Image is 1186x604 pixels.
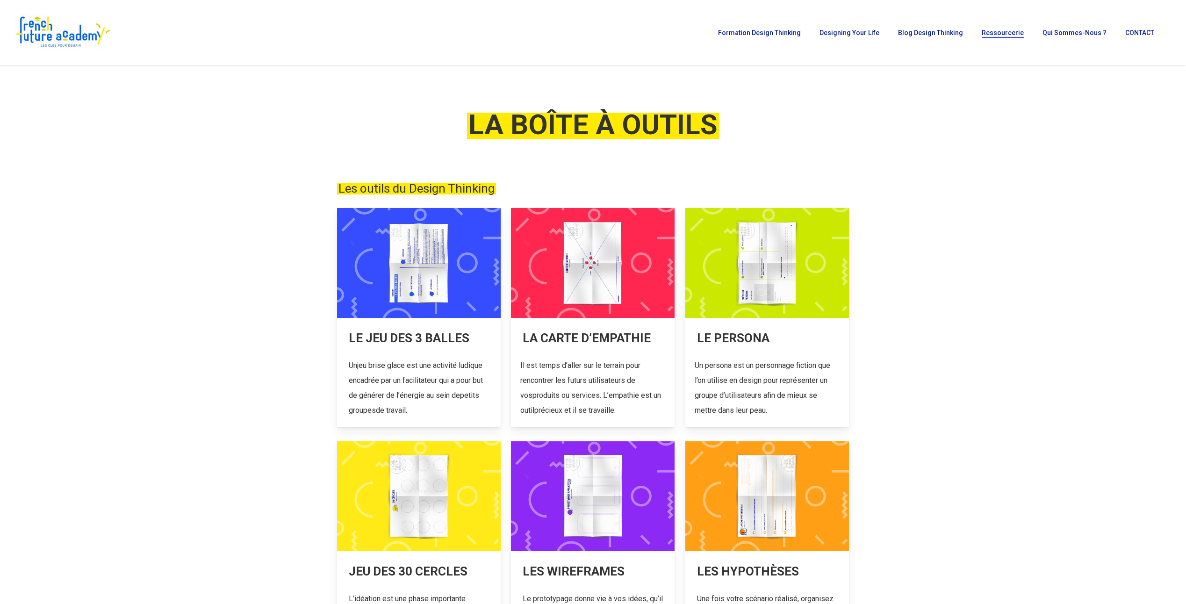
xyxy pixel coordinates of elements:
[819,29,879,36] span: Designing Your Life
[713,29,805,36] a: Formation Design Thinking
[13,14,112,51] img: French Future Academy
[893,29,968,36] a: Blog Design Thinking
[718,29,801,36] span: Formation Design Thinking
[1121,29,1159,36] a: CONTACT
[467,108,719,141] em: LA BOÎTE À OUTILS
[977,29,1028,36] a: Ressourcerie
[815,29,884,36] a: Designing Your Life
[982,29,1024,36] span: Ressourcerie
[1038,29,1111,36] a: Qui sommes-nous ?
[337,181,496,195] em: Les outils du Design Thinking
[898,29,963,36] span: Blog Design Thinking
[1125,29,1154,36] span: CONTACT
[1042,29,1107,36] span: Qui sommes-nous ?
